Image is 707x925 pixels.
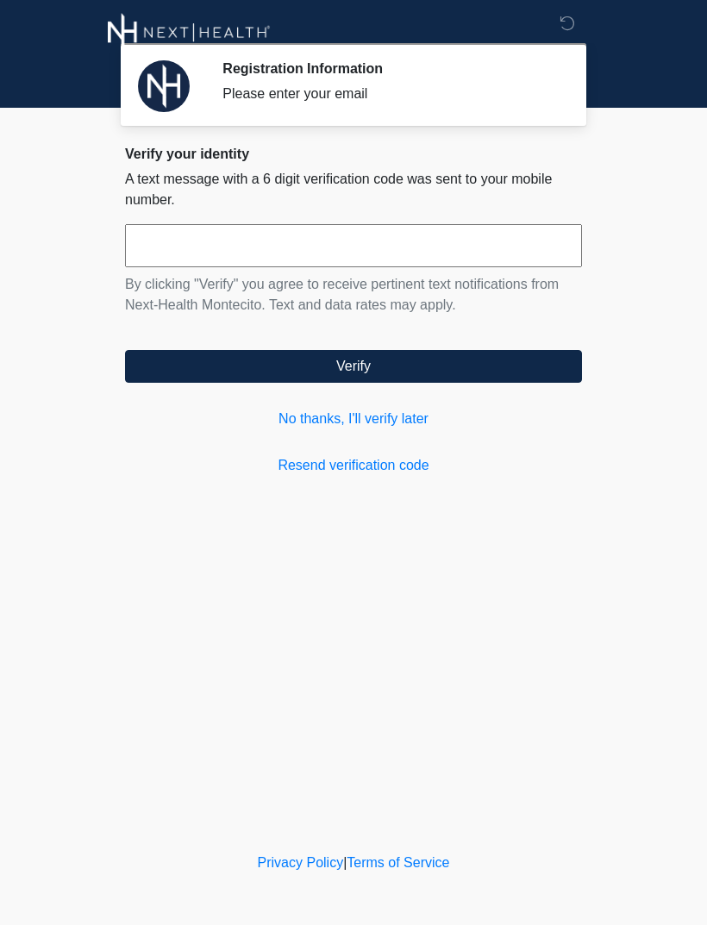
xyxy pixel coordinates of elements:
a: Terms of Service [347,855,449,870]
button: Verify [125,350,582,383]
p: A text message with a 6 digit verification code was sent to your mobile number. [125,169,582,210]
a: | [343,855,347,870]
div: Please enter your email [222,84,556,104]
h2: Verify your identity [125,146,582,162]
img: Next-Health Montecito Logo [108,13,271,52]
a: Resend verification code [125,455,582,476]
a: Privacy Policy [258,855,344,870]
img: Agent Avatar [138,60,190,112]
p: By clicking "Verify" you agree to receive pertinent text notifications from Next-Health Montecito... [125,274,582,316]
h2: Registration Information [222,60,556,77]
a: No thanks, I'll verify later [125,409,582,429]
